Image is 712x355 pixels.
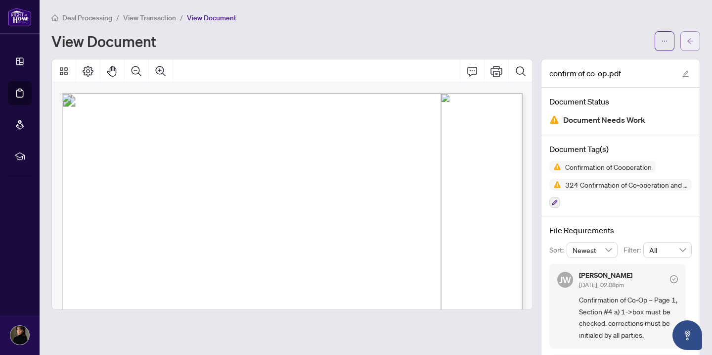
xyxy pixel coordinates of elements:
span: 324 Confirmation of Co-operation and Representation - Tenant/Landlord [561,181,692,188]
span: JW [559,273,571,287]
span: View Transaction [123,13,176,22]
li: / [180,12,183,23]
span: Document Needs Work [563,113,645,127]
span: [DATE], 02:08pm [579,281,624,289]
img: Profile Icon [10,326,29,345]
img: Status Icon [549,161,561,173]
span: All [649,243,686,257]
span: View Document [187,13,236,22]
h4: Document Status [549,96,692,107]
button: Open asap [672,320,702,350]
span: Newest [573,243,612,257]
li: / [116,12,119,23]
h4: File Requirements [549,224,692,236]
span: ellipsis [661,38,668,45]
span: home [51,14,58,21]
h1: View Document [51,33,156,49]
p: Filter: [623,245,643,255]
img: Document Status [549,115,559,125]
h4: Document Tag(s) [549,143,692,155]
span: check-circle [670,275,678,283]
h5: [PERSON_NAME] [579,272,632,279]
span: Confirmation of Co-Op – Page 1, Section #4 a) 1->box must be checked. corrections must be initial... [579,294,678,341]
img: logo [8,7,32,26]
span: Confirmation of Cooperation [561,163,656,170]
span: confirm of co-op.pdf [549,67,621,79]
span: edit [682,70,689,77]
span: arrow-left [687,38,694,45]
p: Sort: [549,245,567,255]
span: Deal Processing [62,13,112,22]
img: Status Icon [549,179,561,191]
